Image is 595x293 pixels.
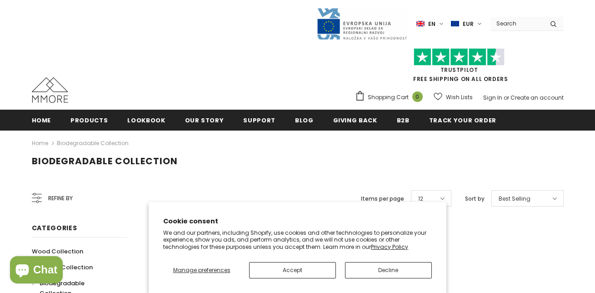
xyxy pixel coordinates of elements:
[333,116,377,125] span: Giving back
[440,66,478,74] a: Trustpilot
[428,20,435,29] span: en
[355,52,564,83] span: FREE SHIPPING ON ALL ORDERS
[429,110,496,130] a: Track your order
[249,262,336,278] button: Accept
[355,91,427,104] a: Shopping Cart 0
[295,110,314,130] a: Blog
[32,138,48,149] a: Home
[185,110,224,130] a: Our Story
[418,194,423,203] span: 12
[32,247,83,256] span: Wood Collection
[333,110,377,130] a: Giving back
[185,116,224,125] span: Our Story
[414,48,505,66] img: Trust Pilot Stars
[173,266,230,274] span: Manage preferences
[463,20,474,29] span: EUR
[361,194,404,203] label: Items per page
[397,116,410,125] span: B2B
[412,91,423,102] span: 0
[48,193,73,203] span: Refine by
[243,116,275,125] span: support
[32,110,51,130] a: Home
[397,110,410,130] a: B2B
[446,93,473,102] span: Wish Lists
[434,89,473,105] a: Wish Lists
[32,155,178,167] span: Biodegradable Collection
[483,94,502,101] a: Sign In
[295,116,314,125] span: Blog
[32,243,83,259] a: Wood Collection
[499,194,530,203] span: Best Selling
[163,262,240,278] button: Manage preferences
[491,17,543,30] input: Search Site
[7,256,65,286] inbox-online-store-chat: Shopify online store chat
[127,116,165,125] span: Lookbook
[32,223,77,232] span: Categories
[70,116,108,125] span: Products
[316,7,407,40] img: Javni Razpis
[163,229,432,251] p: We and our partners, including Shopify, use cookies and other technologies to personalize your ex...
[504,94,509,101] span: or
[127,110,165,130] a: Lookbook
[32,116,51,125] span: Home
[416,20,425,28] img: i-lang-1.png
[32,77,68,103] img: MMORE Cases
[316,20,407,27] a: Javni Razpis
[371,243,408,251] a: Privacy Policy
[57,139,129,147] a: Biodegradable Collection
[510,94,564,101] a: Create an account
[429,116,496,125] span: Track your order
[243,110,275,130] a: support
[465,194,485,203] label: Sort by
[70,110,108,130] a: Products
[368,93,409,102] span: Shopping Cart
[163,217,432,226] h2: Cookie consent
[345,262,432,278] button: Decline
